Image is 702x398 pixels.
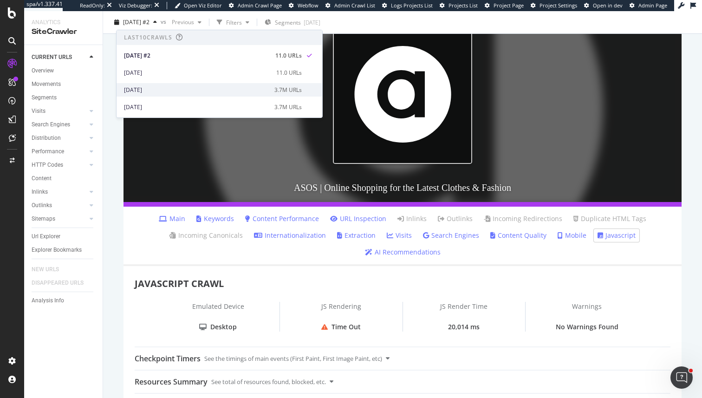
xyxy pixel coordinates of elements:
[670,366,693,389] iframe: Intercom live chat
[330,214,386,223] a: URL Inspection
[32,52,72,62] div: CURRENT URLS
[485,2,524,9] a: Project Page
[32,296,64,306] div: Analysis Info
[440,2,478,9] a: Projects List
[157,302,279,322] div: Emulated Device
[397,214,427,223] a: Inlinks
[289,2,318,9] a: Webflow
[526,302,648,322] div: Warnings
[238,2,282,9] span: Admin Crawl Page
[32,66,54,76] div: Overview
[630,2,667,9] a: Admin Page
[484,214,562,223] a: Incoming Redirections
[275,19,301,26] span: Segments
[276,69,302,77] div: 11.0 URLs
[403,302,526,322] div: JS Render Time
[333,25,472,164] img: ASOS | Online Shopping for the Latest Clothes & Fashion
[638,2,667,9] span: Admin Page
[391,2,433,9] span: Logs Projects List
[32,133,61,143] div: Distribution
[275,52,302,60] div: 11.0 URLs
[119,2,152,9] div: Viz Debugger:
[32,265,59,274] div: NEW URLS
[32,133,87,143] a: Distribution
[280,302,403,322] div: JS Rendering
[124,86,269,94] div: [DATE]
[448,2,478,9] span: Projects List
[135,371,208,393] div: Resources Summary
[80,2,105,9] div: ReadOnly:
[32,160,63,170] div: HTTP Codes
[531,2,577,9] a: Project Settings
[124,103,269,111] div: [DATE]
[32,66,96,76] a: Overview
[298,2,318,9] span: Webflow
[32,147,87,157] a: Performance
[245,214,319,223] a: Content Performance
[304,19,320,26] div: [DATE]
[32,245,82,255] div: Explorer Bookmarks
[598,231,636,240] a: Javascript
[211,371,326,393] div: See total of resources found, blocked, etc.
[334,2,375,9] span: Admin Crawl List
[573,214,646,223] a: Duplicate HTML Tags
[32,120,70,130] div: Search Engines
[490,231,546,240] a: Content Quality
[584,2,623,9] a: Open in dev
[32,174,96,183] a: Content
[32,232,96,241] a: Url Explorer
[325,2,375,9] a: Admin Crawl List
[135,277,670,291] div: JAVASCRIPT CRAWL
[32,187,48,197] div: Inlinks
[274,86,302,94] div: 3.7M URLs
[32,147,64,157] div: Performance
[254,231,326,240] a: Internationalization
[539,2,577,9] span: Project Settings
[168,18,194,26] span: Previous
[124,69,271,77] div: [DATE]
[135,347,201,370] div: Checkpoint Timers
[159,214,185,223] a: Main
[32,106,45,116] div: Visits
[32,19,95,26] div: Analytics
[261,15,324,30] button: Segments[DATE]
[32,187,87,197] a: Inlinks
[556,322,618,332] div: No Warnings Found
[32,214,55,224] div: Sitemaps
[32,26,95,37] div: SiteCrawler
[593,2,623,9] span: Open in dev
[169,231,243,240] a: Incoming Canonicals
[365,248,441,257] a: AI Recommendations
[196,214,234,223] a: Keywords
[32,79,61,89] div: Movements
[32,106,87,116] a: Visits
[204,347,382,370] div: See the timings of main events (First Paint, First Image Paint, etc)
[229,2,282,9] a: Admin Crawl Page
[274,103,302,111] div: 3.7M URLs
[175,2,222,9] a: Open Viz Editor
[32,160,87,170] a: HTTP Codes
[32,79,96,89] a: Movements
[423,231,479,240] a: Search Engines
[184,2,222,9] span: Open Viz Editor
[448,322,480,332] div: 20,014 ms
[32,52,87,62] a: CURRENT URLS
[382,2,433,9] a: Logs Projects List
[32,120,87,130] a: Search Engines
[124,33,172,41] div: Last 10 Crawls
[32,245,96,255] a: Explorer Bookmarks
[213,15,253,30] button: Filters
[32,201,87,210] a: Outlinks
[123,173,682,202] h3: ASOS | Online Shopping for the Latest Clothes & Fashion
[161,17,168,25] span: vs
[558,231,586,240] a: Mobile
[123,18,149,26] span: 2025 Sep. 23rd #2
[32,296,96,306] a: Analysis Info
[32,214,87,224] a: Sitemaps
[438,214,473,223] a: Outlinks
[32,93,96,103] a: Segments
[124,52,270,60] div: [DATE] #2
[32,265,68,274] a: NEW URLS
[168,15,205,30] button: Previous
[337,231,376,240] a: Extraction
